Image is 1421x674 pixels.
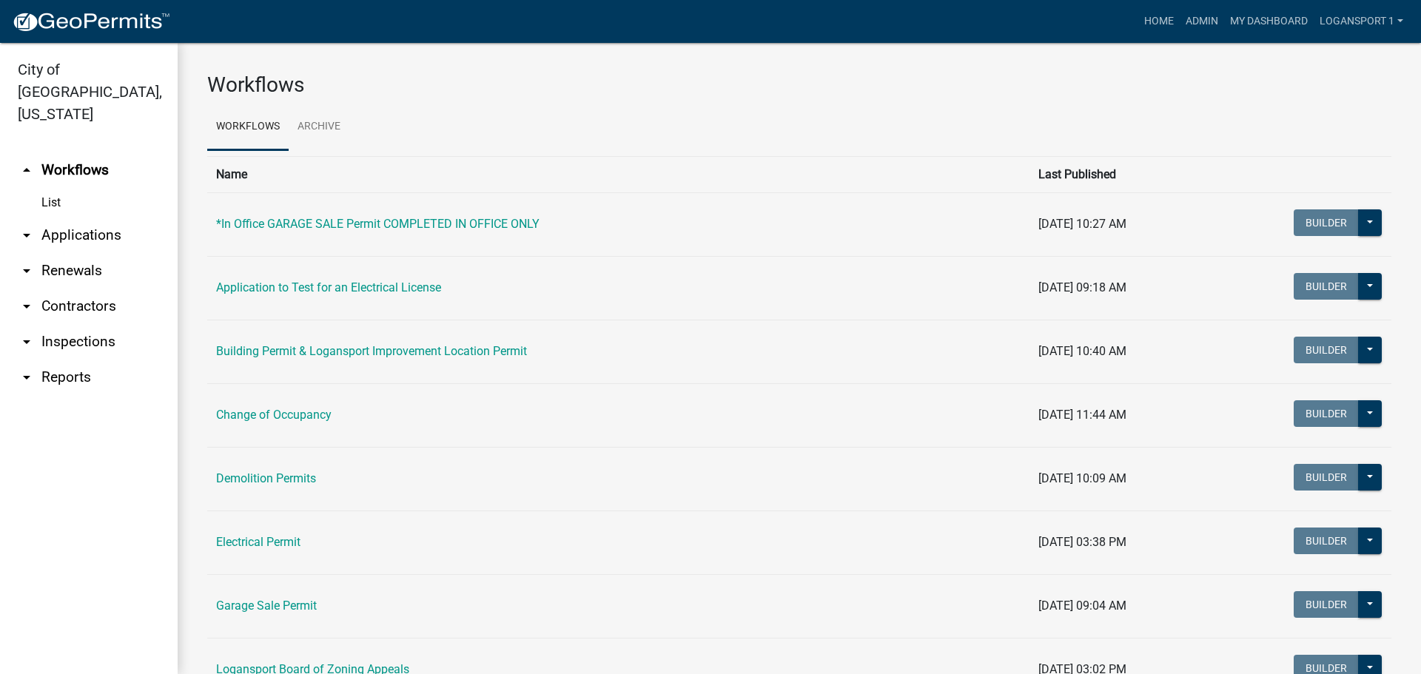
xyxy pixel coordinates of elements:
[18,297,36,315] i: arrow_drop_down
[207,104,289,151] a: Workflows
[1294,273,1359,300] button: Builder
[1180,7,1224,36] a: Admin
[216,535,300,549] a: Electrical Permit
[1294,209,1359,236] button: Builder
[18,226,36,244] i: arrow_drop_down
[289,104,349,151] a: Archive
[1038,471,1126,485] span: [DATE] 10:09 AM
[1038,217,1126,231] span: [DATE] 10:27 AM
[1224,7,1314,36] a: My Dashboard
[216,599,317,613] a: Garage Sale Permit
[1294,528,1359,554] button: Builder
[1038,535,1126,549] span: [DATE] 03:38 PM
[1029,156,1209,192] th: Last Published
[18,333,36,351] i: arrow_drop_down
[216,217,540,231] a: *In Office GARAGE SALE Permit COMPLETED IN OFFICE ONLY
[1294,591,1359,618] button: Builder
[1294,464,1359,491] button: Builder
[18,161,36,179] i: arrow_drop_up
[216,280,441,294] a: Application to Test for an Electrical License
[1038,408,1126,422] span: [DATE] 11:44 AM
[1314,7,1409,36] a: Logansport 1
[1038,280,1126,294] span: [DATE] 09:18 AM
[216,344,527,358] a: Building Permit & Logansport Improvement Location Permit
[207,156,1029,192] th: Name
[18,368,36,386] i: arrow_drop_down
[18,262,36,280] i: arrow_drop_down
[1038,344,1126,358] span: [DATE] 10:40 AM
[216,408,332,422] a: Change of Occupancy
[1294,400,1359,427] button: Builder
[207,73,1391,98] h3: Workflows
[1038,599,1126,613] span: [DATE] 09:04 AM
[1138,7,1180,36] a: Home
[1294,337,1359,363] button: Builder
[216,471,316,485] a: Demolition Permits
